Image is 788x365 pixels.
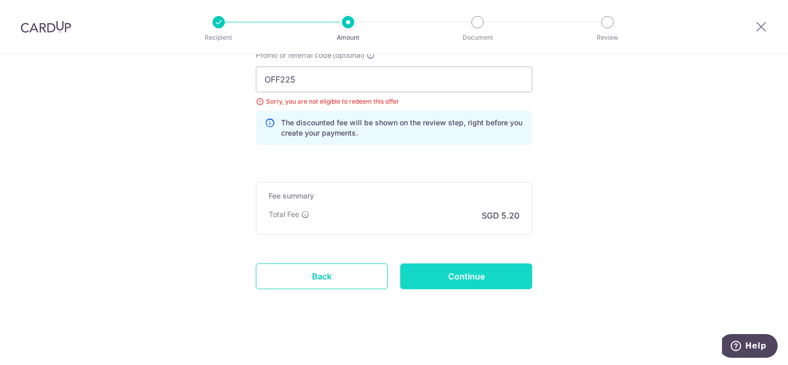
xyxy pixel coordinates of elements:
span: (optional) [333,50,365,60]
div: Sorry, you are not eligible to redeem this offer [256,96,532,107]
img: CardUp [21,21,71,33]
a: Back [256,263,388,289]
span: Promo or referral code [256,50,332,60]
p: Review [569,32,646,43]
iframe: Opens a widget where you can find more information [722,334,778,360]
p: Total Fee [269,209,299,220]
p: SGD 5.20 [482,209,519,222]
input: Continue [400,263,532,289]
p: The discounted fee will be shown on the review step, right before you create your payments. [281,118,523,138]
p: Recipient [180,32,257,43]
p: Document [439,32,516,43]
p: Amount [310,32,386,43]
h5: Fee summary [269,191,519,201]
